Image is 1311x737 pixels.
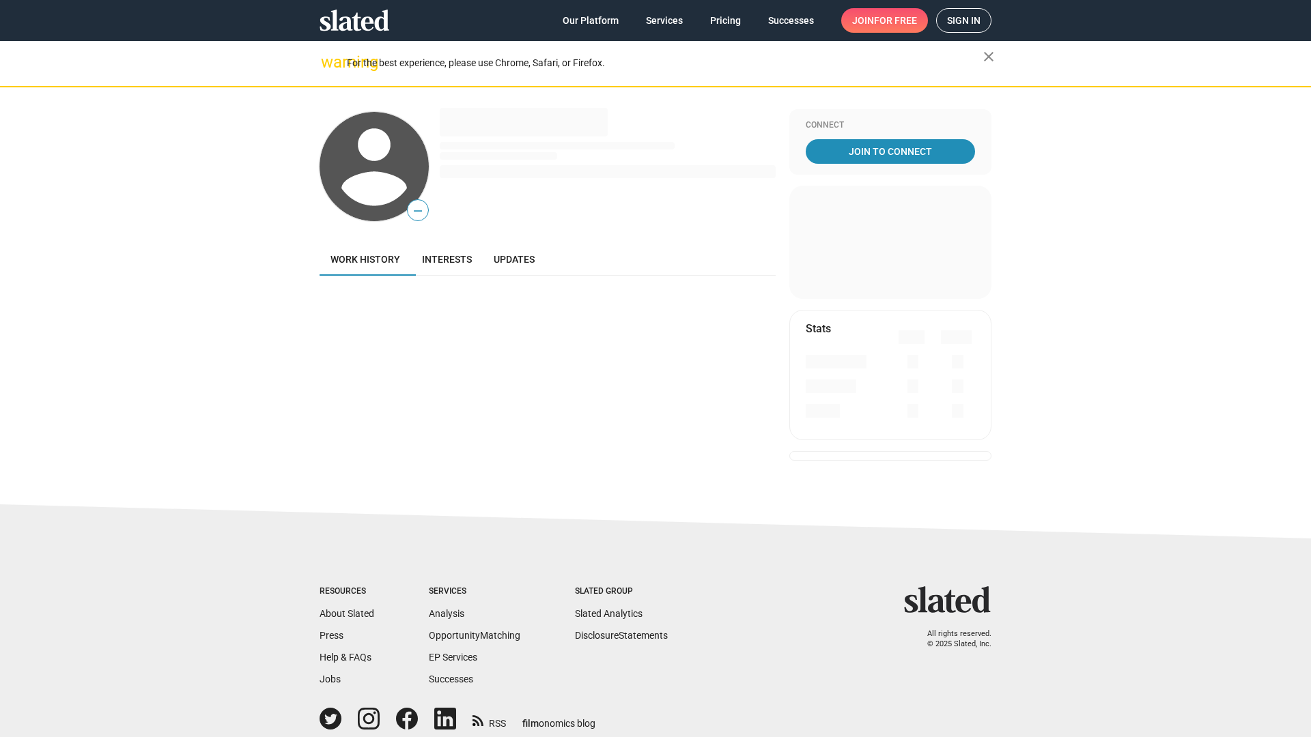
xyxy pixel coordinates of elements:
a: Join To Connect [806,139,975,164]
span: Work history [330,254,400,265]
a: filmonomics blog [522,706,595,730]
a: About Slated [320,608,374,619]
span: film [522,718,539,729]
span: Pricing [710,8,741,33]
span: for free [874,8,917,33]
a: Press [320,630,343,641]
span: Our Platform [563,8,619,33]
div: Services [429,586,520,597]
a: RSS [473,709,506,730]
div: Connect [806,120,975,131]
a: Our Platform [552,8,630,33]
span: Successes [768,8,814,33]
span: Interests [422,254,472,265]
span: — [408,202,428,220]
a: OpportunityMatching [429,630,520,641]
a: DisclosureStatements [575,630,668,641]
a: Interests [411,243,483,276]
a: Joinfor free [841,8,928,33]
a: Work history [320,243,411,276]
div: For the best experience, please use Chrome, Safari, or Firefox. [347,54,983,72]
a: Help & FAQs [320,652,371,663]
a: Analysis [429,608,464,619]
p: All rights reserved. © 2025 Slated, Inc. [913,629,991,649]
a: Updates [483,243,546,276]
span: Updates [494,254,535,265]
span: Sign in [947,9,981,32]
a: Slated Analytics [575,608,643,619]
span: Join To Connect [808,139,972,164]
mat-icon: close [981,48,997,65]
a: Successes [757,8,825,33]
a: Services [635,8,694,33]
span: Services [646,8,683,33]
a: Successes [429,674,473,684]
mat-card-title: Stats [806,321,831,336]
div: Slated Group [575,586,668,597]
a: Pricing [699,8,752,33]
div: Resources [320,586,374,597]
a: Jobs [320,674,341,684]
mat-icon: warning [321,54,337,70]
a: Sign in [936,8,991,33]
a: EP Services [429,652,477,663]
span: Join [852,8,917,33]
